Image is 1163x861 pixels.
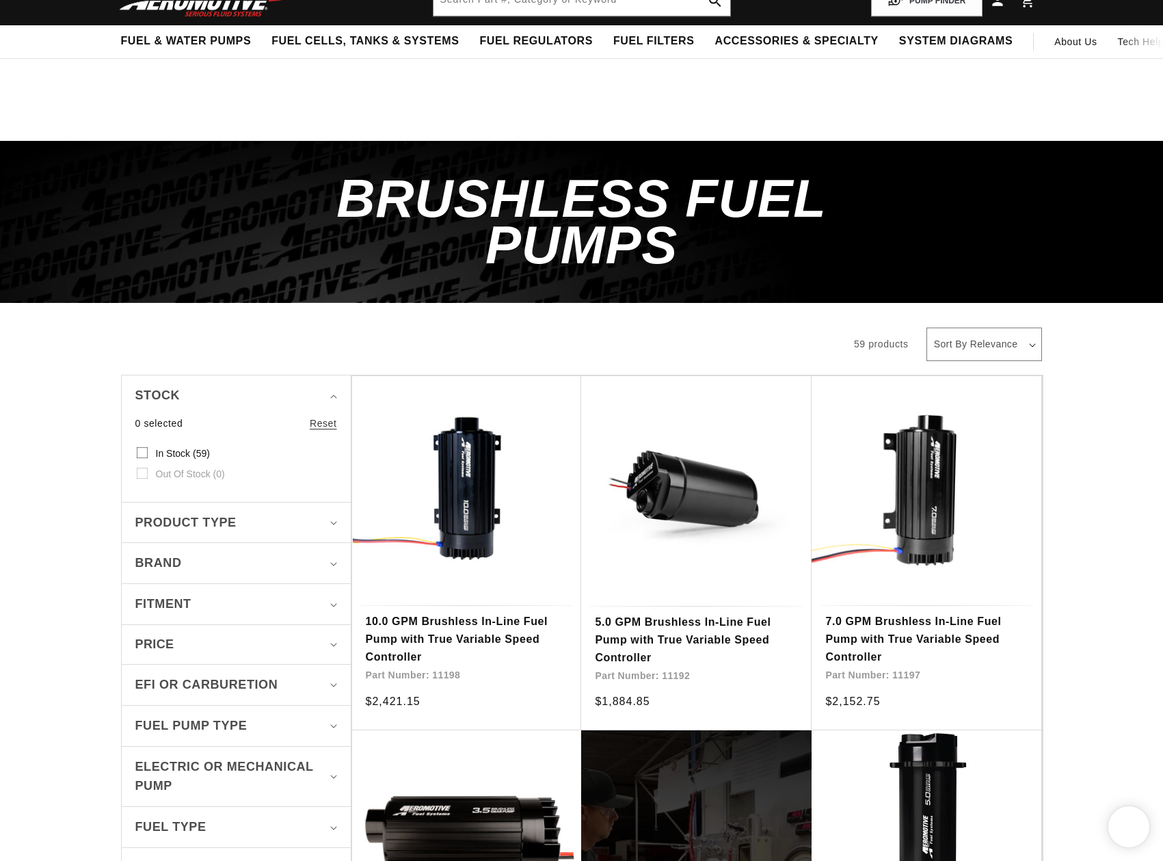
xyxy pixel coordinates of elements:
a: Reset [310,416,337,431]
span: Brand [135,553,182,573]
summary: Fuel & Water Pumps [111,25,262,57]
summary: Product type (0 selected) [135,503,337,543]
summary: Fuel Regulators [469,25,602,57]
span: Fuel Cells, Tanks & Systems [271,34,459,49]
a: 7.0 GPM Brushless In-Line Fuel Pump with True Variable Speed Controller [825,613,1028,665]
span: Brushless Fuel Pumps [336,168,826,275]
span: Electric or Mechanical Pump [135,757,325,797]
span: Fuel & Water Pumps [121,34,252,49]
span: Fuel Regulators [479,34,592,49]
summary: Fuel Type (0 selected) [135,807,337,847]
a: About Us [1044,25,1107,58]
span: About Us [1054,36,1097,47]
span: Accessories & Specialty [715,34,879,49]
span: 59 products [854,339,909,349]
summary: Stock (0 selected) [135,375,337,416]
span: Fuel Filters [613,34,695,49]
span: Product type [135,513,237,533]
span: Fuel Pump Type [135,716,248,736]
span: 0 selected [135,416,183,431]
summary: Fuel Cells, Tanks & Systems [261,25,469,57]
summary: Fuel Filters [603,25,705,57]
span: EFI or Carburetion [135,675,278,695]
span: Fuel Type [135,817,206,837]
span: In stock (59) [156,447,210,460]
span: Out of stock (0) [156,468,225,480]
summary: Brand (0 selected) [135,543,337,583]
span: Price [135,635,174,654]
summary: Accessories & Specialty [705,25,889,57]
summary: Electric or Mechanical Pump (0 selected) [135,747,337,807]
summary: System Diagrams [889,25,1023,57]
summary: Fuel Pump Type (0 selected) [135,706,337,746]
summary: Fitment (0 selected) [135,584,337,624]
span: Stock [135,386,181,406]
a: 5.0 GPM Brushless In-Line Fuel Pump with True Variable Speed Controller [595,613,798,666]
summary: Price [135,625,337,664]
span: System Diagrams [899,34,1013,49]
a: 10.0 GPM Brushless In-Line Fuel Pump with True Variable Speed Controller [366,613,568,665]
summary: EFI or Carburetion (0 selected) [135,665,337,705]
span: Fitment [135,594,191,614]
